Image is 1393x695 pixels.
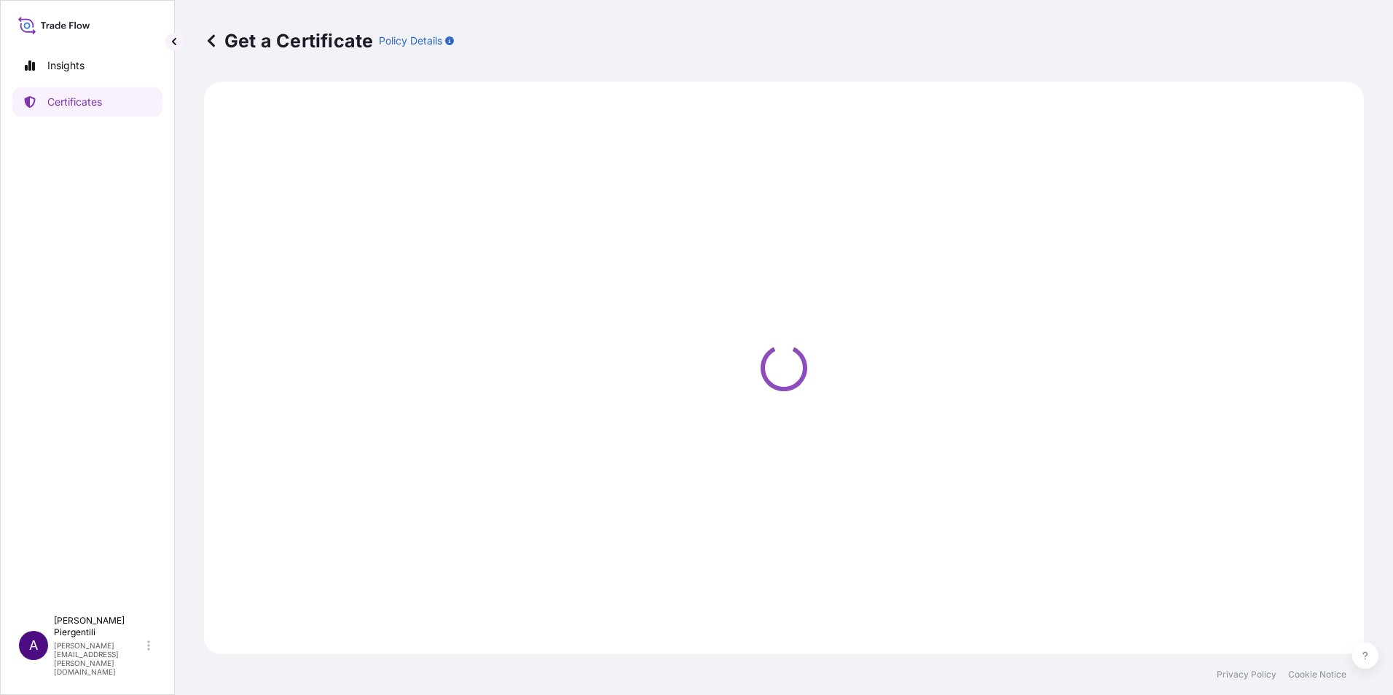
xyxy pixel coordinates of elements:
a: Privacy Policy [1217,669,1276,680]
p: [PERSON_NAME] Piergentili [54,615,144,638]
div: Loading [213,90,1355,645]
p: Certificates [47,95,102,109]
span: A [29,638,38,653]
p: Insights [47,58,85,73]
p: Get a Certificate [204,29,373,52]
a: Insights [12,51,162,80]
p: Policy Details [379,34,442,48]
p: [PERSON_NAME][EMAIL_ADDRESS][PERSON_NAME][DOMAIN_NAME] [54,641,144,676]
a: Cookie Notice [1288,669,1346,680]
a: Certificates [12,87,162,117]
